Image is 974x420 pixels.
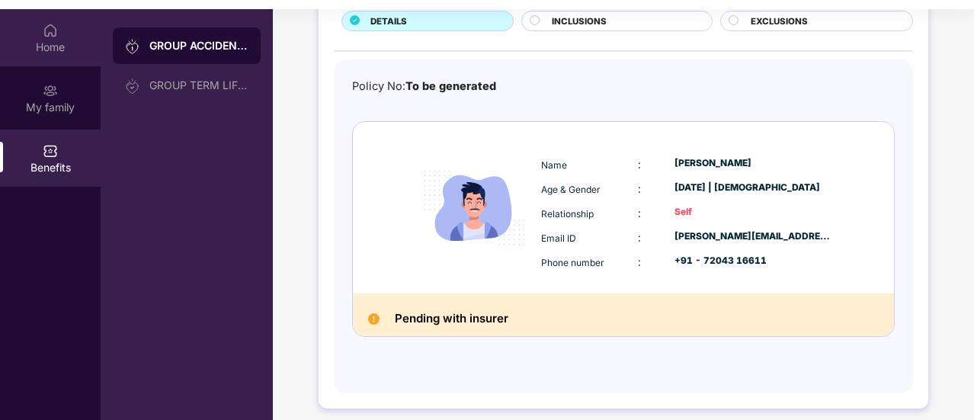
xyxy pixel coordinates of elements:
[751,14,808,28] span: EXCLUSIONS
[638,182,641,195] span: :
[368,313,380,325] img: Pending
[541,232,576,244] span: Email ID
[395,309,508,329] h2: Pending with insurer
[149,79,248,91] div: GROUP TERM LIFE INSURANCE
[552,14,607,28] span: INCLUSIONS
[674,156,831,171] div: [PERSON_NAME]
[43,83,58,98] img: svg+xml;base64,PHN2ZyB3aWR0aD0iMjAiIGhlaWdodD0iMjAiIHZpZXdCb3g9IjAgMCAyMCAyMCIgZmlsbD0ibm9uZSIgeG...
[43,23,58,38] img: svg+xml;base64,PHN2ZyBpZD0iSG9tZSIgeG1sbnM9Imh0dHA6Ly93d3cudzMub3JnLzIwMDAvc3ZnIiB3aWR0aD0iMjAiIG...
[412,145,537,271] img: icon
[638,207,641,220] span: :
[43,143,58,159] img: svg+xml;base64,PHN2ZyBpZD0iQmVuZWZpdHMiIHhtbG5zPSJodHRwOi8vd3d3LnczLm9yZy8yMDAwL3N2ZyIgd2lkdGg9Ij...
[674,254,831,268] div: +91 - 72043 16611
[405,79,496,92] span: To be generated
[149,38,248,53] div: GROUP ACCIDENTAL INSURANCE
[370,14,407,28] span: DETAILS
[125,79,140,94] img: svg+xml;base64,PHN2ZyB3aWR0aD0iMjAiIGhlaWdodD0iMjAiIHZpZXdCb3g9IjAgMCAyMCAyMCIgZmlsbD0ibm9uZSIgeG...
[541,208,594,220] span: Relationship
[638,231,641,244] span: :
[638,255,641,268] span: :
[541,159,567,171] span: Name
[674,181,831,195] div: [DATE] | [DEMOGRAPHIC_DATA]
[541,257,604,268] span: Phone number
[352,78,496,95] div: Policy No:
[638,158,641,171] span: :
[541,184,601,195] span: Age & Gender
[125,39,140,54] img: svg+xml;base64,PHN2ZyB3aWR0aD0iMjAiIGhlaWdodD0iMjAiIHZpZXdCb3g9IjAgMCAyMCAyMCIgZmlsbD0ibm9uZSIgeG...
[674,229,831,244] div: [PERSON_NAME][EMAIL_ADDRESS][PERSON_NAME][DOMAIN_NAME]
[674,205,831,220] div: Self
